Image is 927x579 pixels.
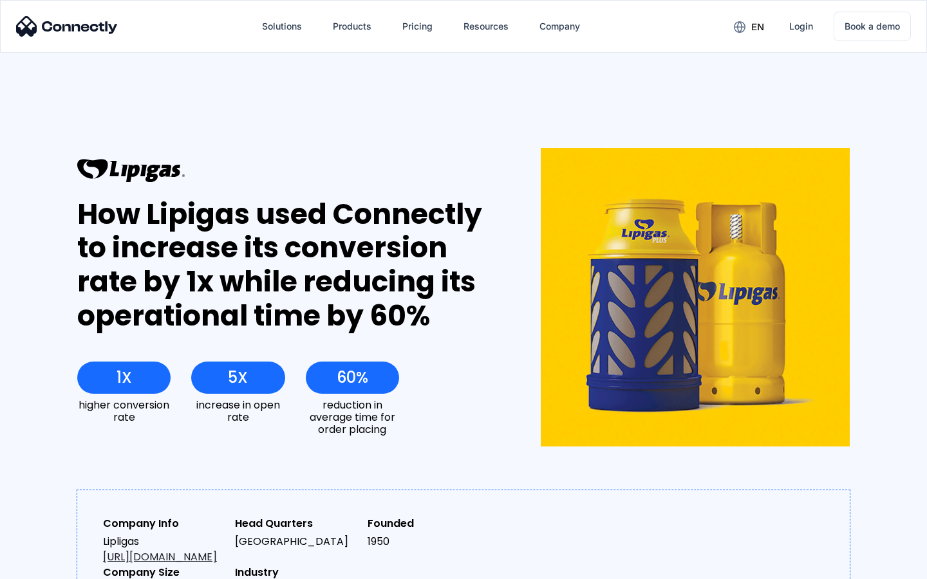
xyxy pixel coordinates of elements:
div: higher conversion rate [77,399,171,423]
div: 5X [228,369,248,387]
div: Company Info [103,516,225,531]
div: Company [539,17,580,35]
ul: Language list [26,556,77,574]
div: reduction in average time for order placing [306,399,399,436]
a: Pricing [392,11,443,42]
aside: Language selected: English [13,556,77,574]
div: increase in open rate [191,399,285,423]
div: 60% [337,369,368,387]
div: Founded [368,516,489,531]
div: Pricing [402,17,433,35]
div: Solutions [262,17,302,35]
div: Products [333,17,371,35]
div: Resources [464,17,509,35]
img: Connectly Logo [16,16,118,37]
div: Login [789,17,813,35]
a: Book a demo [834,12,911,41]
div: Head Quarters [235,516,357,531]
a: [URL][DOMAIN_NAME] [103,549,217,564]
a: Login [779,11,823,42]
div: en [751,18,764,36]
div: [GEOGRAPHIC_DATA] [235,534,357,549]
div: How Lipigas used Connectly to increase its conversion rate by 1x while reducing its operational t... [77,198,494,333]
div: Lipligas [103,534,225,565]
div: 1X [117,369,132,387]
div: 1950 [368,534,489,549]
